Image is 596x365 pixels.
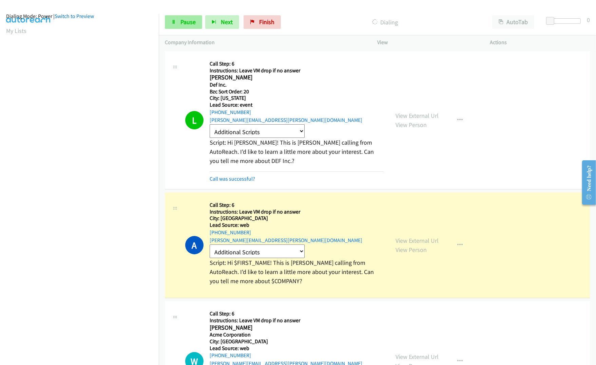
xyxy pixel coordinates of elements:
h5: Call Step: 6 [210,310,384,317]
span: Next [221,18,233,26]
p: Script: Hi $FIRST_NAME! This is [PERSON_NAME] calling from AutoReach. I'd like to learn a little ... [210,258,384,286]
h1: L [185,111,204,129]
a: View External Url [396,237,439,244]
iframe: Dialpad [6,41,159,364]
h5: Instructions: Leave VM drop if no answer [210,208,384,215]
h5: Call Step: 6 [210,202,384,208]
h5: City: [GEOGRAPHIC_DATA] [210,215,384,222]
div: Dialing Mode: Power | [6,12,153,20]
a: View Person [396,121,427,129]
p: View [378,38,478,47]
p: Company Information [165,38,365,47]
a: My Lists [6,27,26,35]
a: Call was successful? [210,176,255,182]
a: [PHONE_NUMBER] [210,109,251,115]
div: Delay between calls (in seconds) [550,18,581,24]
h1: A [185,236,204,254]
a: [PERSON_NAME][EMAIL_ADDRESS][PERSON_NAME][DOMAIN_NAME] [210,117,362,123]
a: View Person [396,246,427,254]
p: Dialing [290,18,480,27]
a: View External Url [396,112,439,120]
p: Script: Hi [PERSON_NAME]! This is [PERSON_NAME] calling from AutoReach. I'd like to learn a littl... [210,138,384,165]
h2: [PERSON_NAME] [210,74,348,81]
h5: Lead Source: event [210,102,384,108]
h5: Lead Source: web [210,345,384,352]
h5: Instructions: Leave VM drop if no answer [210,317,384,324]
a: Pause [165,15,202,29]
h5: City: [GEOGRAPHIC_DATA] [210,338,384,345]
h5: City: [US_STATE] [210,95,384,102]
a: Switch to Preview [55,13,94,19]
h5: Instructions: Leave VM drop if no answer [210,67,384,74]
h5: Def Inc. [210,81,384,88]
button: Next [205,15,239,29]
h2: [PERSON_NAME] [210,324,348,332]
a: Finish [244,15,281,29]
h5: Bzc Sort Order: 20 [210,88,384,95]
a: [PHONE_NUMBER] [210,229,251,236]
h5: Lead Source: web [210,222,384,229]
a: [PHONE_NUMBER] [210,352,251,359]
h5: Acme Corporation [210,331,384,338]
p: Actions [490,38,590,47]
button: AutoTab [492,15,534,29]
span: Pause [180,18,196,26]
h5: Call Step: 6 [210,60,384,67]
a: View External Url [396,353,439,361]
span: Finish [259,18,274,26]
div: 0 [587,15,590,24]
a: [PERSON_NAME][EMAIL_ADDRESS][PERSON_NAME][DOMAIN_NAME] [210,237,362,243]
iframe: Resource Center [577,156,596,209]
